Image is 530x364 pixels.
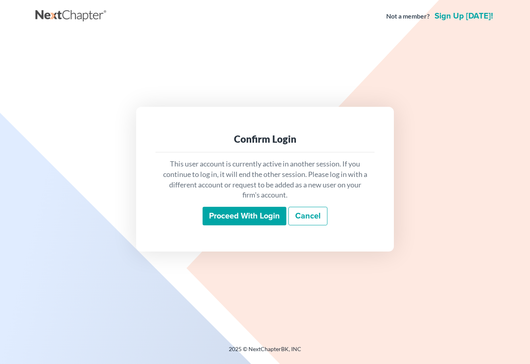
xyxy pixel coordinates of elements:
a: Cancel [288,207,327,225]
a: Sign up [DATE]! [433,12,495,20]
strong: Not a member? [386,12,430,21]
div: 2025 © NextChapterBK, INC [35,345,495,360]
p: This user account is currently active in another session. If you continue to log in, it will end ... [162,159,368,200]
div: Confirm Login [162,133,368,146]
input: Proceed with login [203,207,286,225]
